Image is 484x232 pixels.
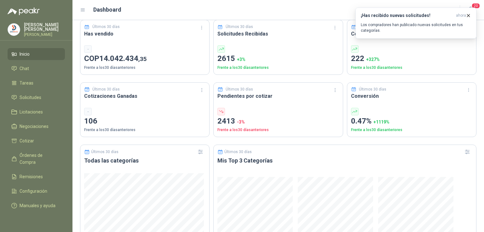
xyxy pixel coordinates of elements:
p: Últimos 30 días [226,86,253,92]
h3: Cotizaciones enviadas [351,30,472,38]
p: Frente a los 30 días anteriores [217,127,339,133]
span: Configuración [20,188,47,195]
span: Cotizar [20,137,34,144]
p: [PERSON_NAME] [24,33,65,36]
p: Frente a los 30 días anteriores [217,65,339,71]
a: Inicio [8,48,65,60]
p: Últimos 30 días [91,150,118,154]
a: Configuración [8,185,65,197]
p: Últimos 30 días [92,86,120,92]
span: Licitaciones [20,108,43,115]
h3: Todas las categorías [84,157,205,164]
p: 2413 [217,115,339,127]
span: ,35 [138,55,147,63]
h3: Pendientes por cotizar [217,92,339,100]
p: 0.47% [351,115,472,127]
a: Remisiones [8,171,65,183]
p: 106 [84,115,205,127]
p: Frente a los 30 días anteriores [84,65,205,71]
button: ¡Has recibido nuevas solicitudes!ahora Los compradores han publicado nuevas solicitudes en tus ca... [355,8,476,39]
span: ahora [456,13,466,18]
span: 20 [471,3,480,9]
p: Últimos 30 días [359,86,386,92]
div: - [84,45,92,53]
img: Company Logo [8,24,20,36]
a: Negociaciones [8,120,65,132]
span: + 3 % [237,57,245,62]
span: Órdenes de Compra [20,152,59,166]
a: Cotizar [8,135,65,147]
button: 20 [465,4,476,16]
h3: Cotizaciones Ganadas [84,92,205,100]
p: Frente a los 30 días anteriores [351,127,472,133]
span: Manuales y ayuda [20,202,55,209]
img: Logo peakr [8,8,40,15]
a: Solicitudes [8,91,65,103]
p: [PERSON_NAME] [PERSON_NAME] [24,23,65,31]
p: Últimos 30 días [92,24,120,30]
a: Manuales y ayuda [8,200,65,212]
p: Frente a los 30 días anteriores [84,127,205,133]
p: COP [84,53,205,65]
span: + 1119 % [373,119,389,124]
p: 222 [351,53,472,65]
h3: Conversión [351,92,472,100]
div: - [84,108,92,115]
p: 2615 [217,53,339,65]
p: Últimos 30 días [226,24,253,30]
span: 14.042.434 [99,54,147,63]
p: Frente a los 30 días anteriores [351,65,472,71]
span: + 327 % [366,57,380,62]
span: Tareas [20,80,33,86]
span: -3 % [237,119,245,124]
span: Remisiones [20,173,43,180]
p: Últimos 30 días [224,150,252,154]
h3: ¡Has recibido nuevas solicitudes! [361,13,453,18]
h3: Has vendido [84,30,205,38]
span: Negociaciones [20,123,49,130]
a: Órdenes de Compra [8,149,65,168]
h1: Dashboard [93,5,121,14]
a: Chat [8,63,65,75]
a: Tareas [8,77,65,89]
p: Los compradores han publicado nuevas solicitudes en tus categorías. [361,22,471,33]
span: Solicitudes [20,94,41,101]
a: Licitaciones [8,106,65,118]
span: Inicio [20,51,30,58]
h3: Solicitudes Recibidas [217,30,339,38]
span: Chat [20,65,29,72]
h3: Mis Top 3 Categorías [217,157,472,164]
